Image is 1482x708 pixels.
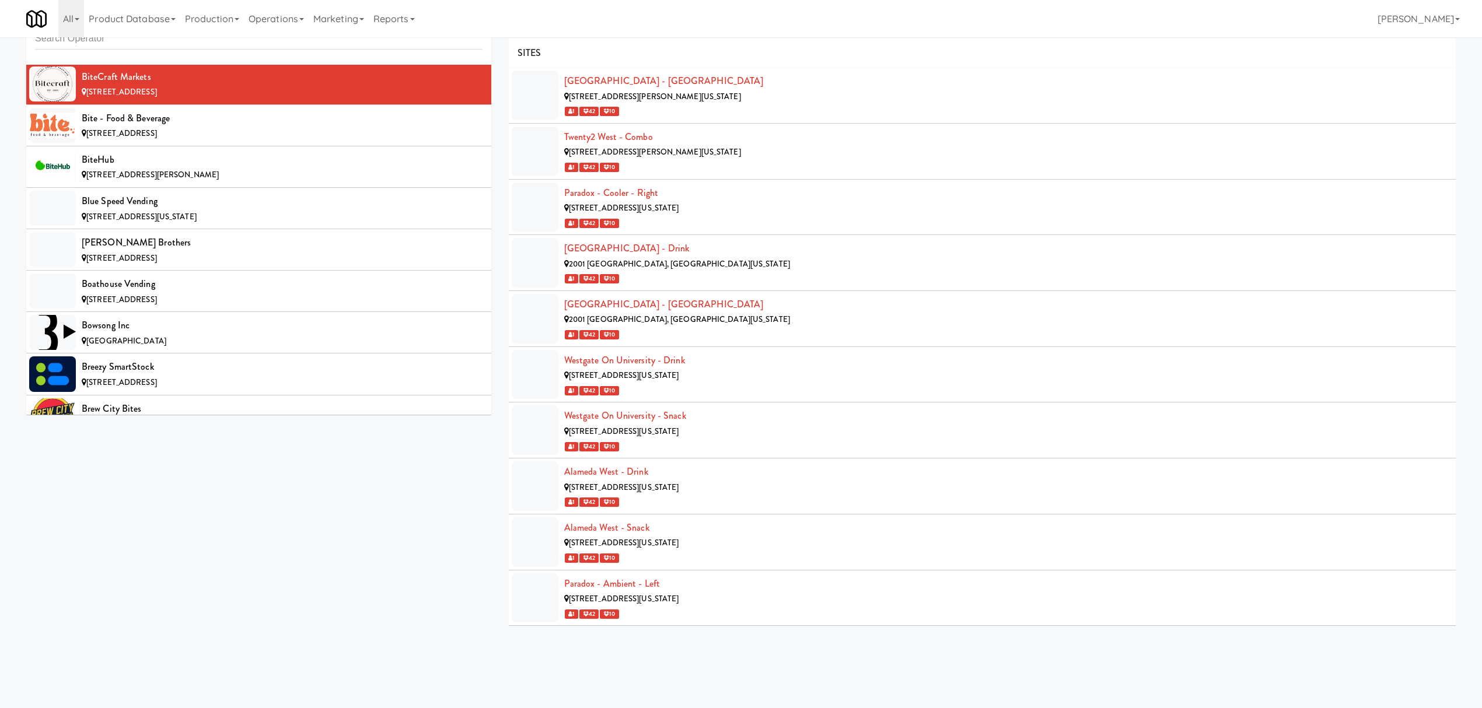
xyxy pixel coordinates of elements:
a: Paradox - Cooler - Right [564,186,658,199]
span: 10 [600,386,618,395]
span: 42 [579,553,599,563]
li: BiteCraft Markets[STREET_ADDRESS] [26,64,491,105]
li: Blue Speed Vending[STREET_ADDRESS][US_STATE] [26,188,491,229]
span: 1 [565,386,578,395]
span: 42 [579,497,599,507]
li: Bite - Food & Beverage[STREET_ADDRESS] [26,105,491,146]
a: Alameda West - Snack [564,521,649,534]
span: 42 [579,609,599,619]
span: SITES [518,46,541,59]
span: 2001 [GEOGRAPHIC_DATA], [GEOGRAPHIC_DATA][US_STATE] [569,314,790,325]
span: 1 [565,609,578,619]
span: 1 [565,107,578,116]
span: 42 [579,330,599,339]
span: 10 [600,609,618,619]
a: [GEOGRAPHIC_DATA] - [GEOGRAPHIC_DATA] [564,297,764,311]
li: Breezy SmartStock[STREET_ADDRESS] [26,353,491,395]
a: [GEOGRAPHIC_DATA] - Drink [564,241,690,255]
span: [STREET_ADDRESS][US_STATE] [569,426,679,437]
div: Bowsong Inc [82,317,483,334]
div: Breezy SmartStock [82,358,483,376]
span: 1 [565,163,578,172]
span: [GEOGRAPHIC_DATA] [86,335,166,346]
div: Bite - Food & Beverage [82,110,483,127]
span: [STREET_ADDRESS][US_STATE] [569,593,679,604]
span: [STREET_ADDRESS][US_STATE] [569,370,679,381]
span: 10 [600,497,618,507]
span: [STREET_ADDRESS] [86,294,157,305]
div: Blue Speed Vending [82,192,483,210]
li: Bowsong Inc[GEOGRAPHIC_DATA] [26,312,491,353]
li: [PERSON_NAME] Brothers[STREET_ADDRESS] [26,229,491,271]
span: 42 [579,274,599,283]
span: [STREET_ADDRESS][US_STATE] [569,482,679,493]
span: 1 [565,274,578,283]
span: 1 [565,442,578,451]
div: BiteHub [82,151,483,169]
span: 10 [600,219,618,228]
li: Brew City BitesN61W13686 [PERSON_NAME][GEOGRAPHIC_DATA] [GEOGRAPHIC_DATA] [26,395,491,437]
span: 1 [565,553,578,563]
span: [STREET_ADDRESS][PERSON_NAME][US_STATE] [569,91,741,102]
span: 42 [579,219,599,228]
span: [STREET_ADDRESS][US_STATE] [569,202,679,213]
span: [STREET_ADDRESS][US_STATE] [86,211,197,222]
span: 42 [579,163,599,172]
span: [STREET_ADDRESS] [86,253,157,264]
a: Paradox - Ambient - Left [564,577,660,590]
span: [STREET_ADDRESS][PERSON_NAME][US_STATE] [569,146,741,157]
span: [STREET_ADDRESS][US_STATE] [569,537,679,548]
span: 1 [565,219,578,228]
input: Search Operator [35,28,483,50]
a: Westgate on University - Drink [564,353,685,367]
li: Boathouse Vending[STREET_ADDRESS] [26,271,491,312]
span: [STREET_ADDRESS] [86,86,157,97]
span: 1 [565,497,578,507]
a: Twenty2 West - Combo [564,130,653,143]
div: Boathouse Vending [82,275,483,293]
div: [PERSON_NAME] Brothers [82,234,483,251]
a: Westgate on University - Snack [564,409,686,422]
span: 1 [565,330,578,339]
span: 42 [579,386,599,395]
div: BiteCraft Markets [82,68,483,86]
img: Micromart [26,9,47,29]
span: 10 [600,442,618,451]
span: 42 [579,107,599,116]
a: Alameda West - Drink [564,465,648,478]
li: BiteHub[STREET_ADDRESS][PERSON_NAME] [26,146,491,188]
span: 42 [579,442,599,451]
span: [STREET_ADDRESS] [86,128,157,139]
span: 10 [600,330,618,339]
div: Brew City Bites [82,400,483,418]
span: 10 [600,553,618,563]
span: 10 [600,274,618,283]
span: [STREET_ADDRESS][PERSON_NAME] [86,169,219,180]
span: 10 [600,107,618,116]
span: 10 [600,163,618,172]
a: [GEOGRAPHIC_DATA] - [GEOGRAPHIC_DATA] [564,74,764,87]
span: [STREET_ADDRESS] [86,377,157,388]
span: 2001 [GEOGRAPHIC_DATA], [GEOGRAPHIC_DATA][US_STATE] [569,258,790,269]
